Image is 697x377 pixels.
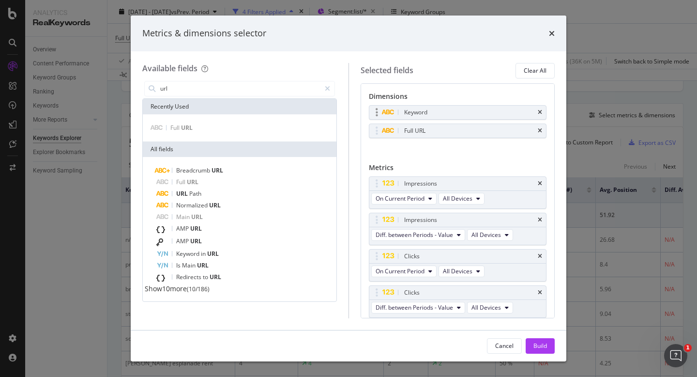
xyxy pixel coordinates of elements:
[190,237,202,245] span: URL
[181,124,193,132] span: URL
[404,126,425,136] div: Full URL
[187,178,198,186] span: URL
[190,224,202,233] span: URL
[404,251,420,261] div: Clicks
[471,231,501,239] span: All Devices
[176,166,212,174] span: Breadcrumb
[376,231,453,239] span: Diff. between Periods - Value
[533,342,547,350] div: Build
[176,189,189,198] span: URL
[371,193,437,204] button: On Current Period
[471,303,501,312] span: All Devices
[684,344,692,352] span: 1
[176,250,201,258] span: Keyword
[187,285,210,293] span: ( 10 / 186 )
[664,344,687,367] iframe: Intercom live chat
[526,338,555,354] button: Build
[176,273,203,281] span: Redirects
[376,194,424,203] span: On Current Period
[404,288,420,298] div: Clicks
[538,110,542,115] div: times
[439,193,485,204] button: All Devices
[145,284,187,293] span: Show 10 more
[369,124,547,138] div: Full URLtimes
[143,99,336,114] div: Recently Used
[404,108,427,117] div: Keyword
[538,217,542,223] div: times
[369,285,547,318] div: ClickstimesDiff. between Periods - ValueAll Devices
[176,201,209,209] span: Normalized
[538,181,542,187] div: times
[212,166,223,174] span: URL
[201,250,207,258] span: in
[404,215,437,225] div: Impressions
[369,249,547,282] div: ClickstimesOn Current PeriodAll Devices
[176,224,190,233] span: AMP
[538,128,542,134] div: times
[371,229,465,241] button: Diff. between Periods - Value
[191,213,203,221] span: URL
[142,27,266,40] div: Metrics & dimensions selector
[515,63,555,79] button: Clear All
[369,163,547,176] div: Metrics
[176,261,182,269] span: Is
[176,213,191,221] span: Main
[371,302,465,314] button: Diff. between Periods - Value
[524,66,546,75] div: Clear All
[176,237,190,245] span: AMP
[209,201,221,209] span: URL
[207,250,219,258] span: URL
[182,261,197,269] span: Main
[443,267,472,275] span: All Devices
[142,63,197,74] div: Available fields
[487,338,522,354] button: Cancel
[189,189,201,198] span: Path
[443,194,472,203] span: All Devices
[369,105,547,120] div: Keywordtimes
[361,65,413,76] div: Selected fields
[538,290,542,296] div: times
[369,213,547,245] div: ImpressionstimesDiff. between Periods - ValueAll Devices
[376,303,453,312] span: Diff. between Periods - Value
[197,261,209,269] span: URL
[439,266,485,277] button: All Devices
[131,16,566,361] div: modal
[495,342,514,350] div: Cancel
[369,176,547,209] div: ImpressionstimesOn Current PeriodAll Devices
[404,179,437,188] div: Impressions
[210,273,221,281] span: URL
[203,273,210,281] span: to
[159,81,320,96] input: Search by field name
[369,92,547,105] div: Dimensions
[371,266,437,277] button: On Current Period
[170,124,181,132] span: Full
[176,178,187,186] span: Full
[143,141,336,157] div: All fields
[538,253,542,259] div: times
[549,27,555,40] div: times
[467,302,513,314] button: All Devices
[376,267,424,275] span: On Current Period
[467,229,513,241] button: All Devices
